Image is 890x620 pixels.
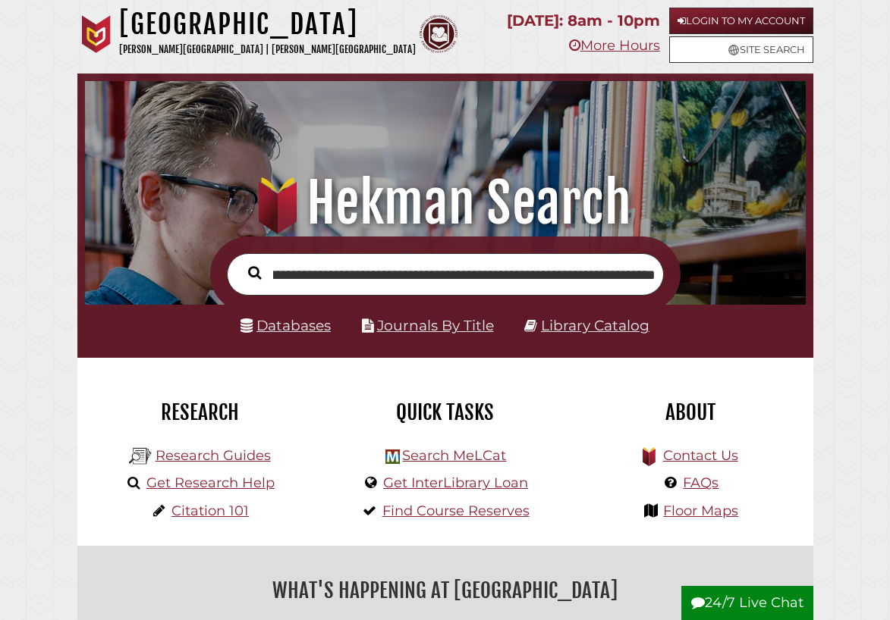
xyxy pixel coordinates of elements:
[129,445,152,468] img: Hekman Library Logo
[579,399,801,425] h2: About
[385,449,400,464] img: Hekman Library Logo
[402,447,506,464] a: Search MeLCat
[156,447,271,464] a: Research Guides
[334,399,556,425] h2: Quick Tasks
[377,317,494,334] a: Journals By Title
[669,8,813,34] a: Login to My Account
[569,37,660,54] a: More Hours
[541,317,649,334] a: Library Catalog
[89,573,802,608] h2: What's Happening at [GEOGRAPHIC_DATA]
[663,503,738,519] a: Floor Maps
[146,474,275,491] a: Get Research Help
[171,503,249,519] a: Citation 101
[89,399,311,425] h2: Research
[119,8,416,41] h1: [GEOGRAPHIC_DATA]
[77,15,115,53] img: Calvin University
[420,15,458,53] img: Calvin Theological Seminary
[683,474,719,491] a: FAQs
[383,474,528,491] a: Get InterLibrary Loan
[241,263,269,283] button: Search
[507,8,660,34] p: [DATE]: 8am - 10pm
[663,447,738,464] a: Contact Us
[669,36,813,63] a: Site Search
[119,41,416,58] p: [PERSON_NAME][GEOGRAPHIC_DATA] | [PERSON_NAME][GEOGRAPHIC_DATA]
[382,503,530,519] a: Find Course Reserves
[98,170,792,236] h1: Hekman Search
[248,266,261,280] i: Search
[241,317,331,334] a: Databases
